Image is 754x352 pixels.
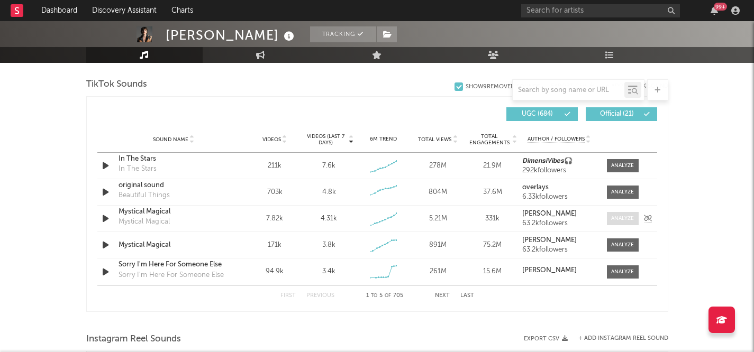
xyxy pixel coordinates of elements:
[153,136,188,143] span: Sound Name
[86,78,147,91] span: TikTok Sounds
[522,210,577,217] strong: [PERSON_NAME]
[119,217,170,227] div: Mystical Magical
[522,237,596,244] a: [PERSON_NAME]
[522,220,596,227] div: 63.2k followers
[714,3,727,11] div: 99 +
[506,107,578,121] button: UGC(684)
[522,267,596,274] a: [PERSON_NAME]
[322,161,335,171] div: 7.6k
[568,336,668,341] div: + Add Instagram Reel Sound
[522,267,577,274] strong: [PERSON_NAME]
[522,246,596,254] div: 63.2k followers
[119,164,157,174] div: In The Stars
[250,161,299,171] div: 211k
[413,187,462,198] div: 804M
[119,180,229,191] a: original sound
[528,136,585,143] span: Author / Followers
[522,167,596,174] div: 292k followers
[86,333,181,346] span: Instagram Reel Sounds
[522,184,549,191] strong: overlays
[250,266,299,277] div: 94.9k
[250,240,299,251] div: 171k
[521,4,680,17] input: Search for artists
[711,6,718,15] button: 99+
[435,293,450,299] button: Next
[119,270,224,281] div: Sorry I'm Here For Someone Else
[119,260,229,270] a: Sorry I'm Here For Someone Else
[522,237,577,244] strong: [PERSON_NAME]
[359,135,408,143] div: 6M Trend
[522,158,596,165] a: 𝘿𝙞𝙢𝙚𝙣𝙨𝙞𝙑𝙞𝙗𝙚𝙨🎧
[322,240,335,251] div: 3.8k
[166,26,297,44] div: [PERSON_NAME]
[413,266,462,277] div: 261M
[468,240,517,251] div: 75.2M
[322,187,336,198] div: 4.8k
[413,161,462,171] div: 278M
[306,293,334,299] button: Previous
[119,240,229,251] a: Mystical Magical
[522,210,596,218] a: [PERSON_NAME]
[468,187,517,198] div: 37.6M
[310,26,376,42] button: Tracking
[250,214,299,224] div: 7.82k
[385,293,391,298] span: of
[513,111,562,117] span: UGC ( 684 )
[586,107,657,121] button: Official(21)
[413,214,462,224] div: 5.21M
[119,190,170,201] div: Beautiful Things
[262,136,281,143] span: Videos
[522,158,573,164] strong: 𝘿𝙞𝙢𝙚𝙣𝙨𝙞𝙑𝙞𝙗𝙚𝙨🎧
[593,111,641,117] span: Official ( 21 )
[280,293,296,299] button: First
[304,133,347,146] span: Videos (last 7 days)
[460,293,474,299] button: Last
[119,154,229,164] a: In The Stars
[418,136,451,143] span: Total Views
[356,290,414,302] div: 1 5 705
[322,266,335,277] div: 3.4k
[371,293,377,298] span: to
[513,86,624,95] input: Search by song name or URL
[468,214,517,224] div: 331k
[468,161,517,171] div: 21.9M
[522,184,596,191] a: overlays
[250,187,299,198] div: 703k
[413,240,462,251] div: 891M
[578,336,668,341] button: + Add Instagram Reel Sound
[524,336,568,342] button: Export CSV
[321,214,337,224] div: 4.31k
[119,207,229,217] a: Mystical Magical
[522,193,596,201] div: 6.33k followers
[468,133,511,146] span: Total Engagements
[468,266,517,277] div: 15.6M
